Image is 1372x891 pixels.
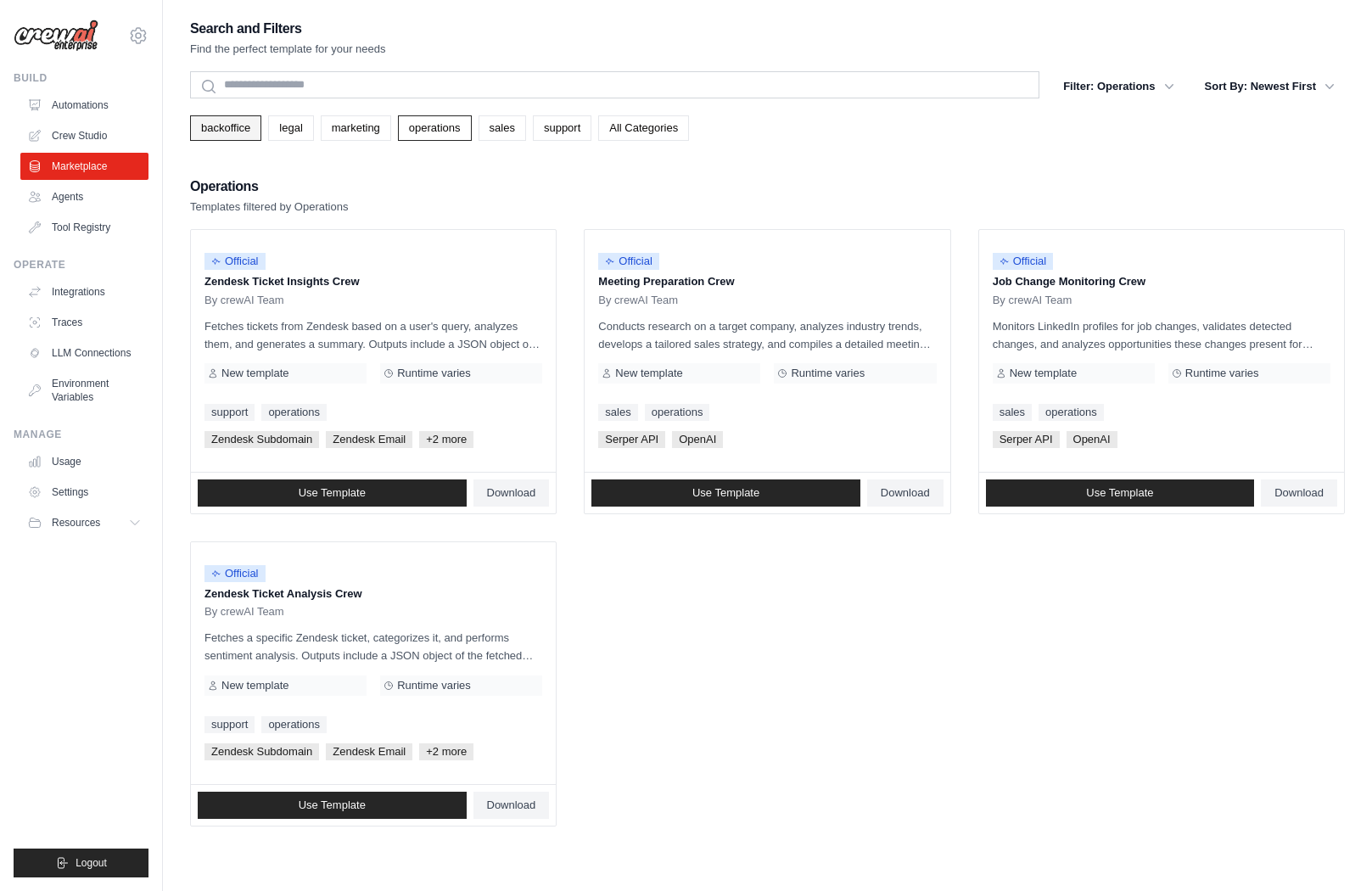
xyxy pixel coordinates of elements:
[487,799,536,812] span: Download
[615,367,682,380] span: New template
[190,41,386,58] p: Find the perfect template for your needs
[20,122,148,149] a: Crew Studio
[204,629,542,664] p: Fetches a specific Zendesk ticket, categorizes it, and performs sentiment analysis. Outputs inclu...
[20,214,148,241] a: Tool Registry
[397,367,471,380] span: Runtime varies
[221,367,288,380] span: New template
[598,253,659,270] span: Official
[397,679,471,692] span: Runtime varies
[326,431,412,448] span: Zendesk Email
[791,367,865,380] span: Runtime varies
[14,428,148,441] div: Manage
[299,486,366,500] span: Use Template
[20,339,148,367] a: LLM Connections
[598,115,689,141] a: All Categories
[993,404,1032,421] a: sales
[598,294,678,307] span: By crewAI Team
[598,404,637,421] a: sales
[198,792,467,819] a: Use Template
[20,278,148,305] a: Integrations
[20,153,148,180] a: Marketplace
[993,431,1060,448] span: Serper API
[268,115,313,141] a: legal
[1274,486,1324,500] span: Download
[20,479,148,506] a: Settings
[993,294,1072,307] span: By crewAI Team
[190,115,261,141] a: backoffice
[1067,431,1117,448] span: OpenAI
[204,716,255,733] a: support
[1185,367,1259,380] span: Runtime varies
[204,273,542,290] p: Zendesk Ticket Insights Crew
[533,115,591,141] a: support
[14,20,98,52] img: Logo
[993,273,1330,290] p: Job Change Monitoring Crew
[261,716,327,733] a: operations
[986,479,1255,507] a: Use Template
[299,799,366,812] span: Use Template
[993,317,1330,353] p: Monitors LinkedIn profiles for job changes, validates detected changes, and analyzes opportunitie...
[190,17,386,41] h2: Search and Filters
[692,486,759,500] span: Use Template
[1261,479,1337,507] a: Download
[993,253,1054,270] span: Official
[321,115,391,141] a: marketing
[591,479,860,507] a: Use Template
[261,404,327,421] a: operations
[20,509,148,536] button: Resources
[198,479,467,507] a: Use Template
[76,856,107,870] span: Logout
[326,743,412,760] span: Zendesk Email
[1010,367,1077,380] span: New template
[190,175,348,199] h2: Operations
[598,273,936,290] p: Meeting Preparation Crew
[52,516,100,530] span: Resources
[20,370,148,411] a: Environment Variables
[204,404,255,421] a: support
[645,404,710,421] a: operations
[204,565,266,582] span: Official
[204,253,266,270] span: Official
[14,258,148,272] div: Operate
[204,743,319,760] span: Zendesk Subdomain
[190,199,348,216] p: Templates filtered by Operations
[1195,71,1345,102] button: Sort By: Newest First
[479,115,526,141] a: sales
[204,431,319,448] span: Zendesk Subdomain
[881,486,930,500] span: Download
[14,849,148,877] button: Logout
[20,309,148,336] a: Traces
[1086,486,1153,500] span: Use Template
[1039,404,1104,421] a: operations
[672,431,723,448] span: OpenAI
[20,448,148,475] a: Usage
[20,92,148,119] a: Automations
[204,317,542,353] p: Fetches tickets from Zendesk based on a user's query, analyzes them, and generates a summary. Out...
[398,115,472,141] a: operations
[487,486,536,500] span: Download
[14,71,148,85] div: Build
[867,479,944,507] a: Download
[473,792,550,819] a: Download
[419,743,473,760] span: +2 more
[473,479,550,507] a: Download
[1053,71,1184,102] button: Filter: Operations
[419,431,473,448] span: +2 more
[204,605,284,619] span: By crewAI Team
[221,679,288,692] span: New template
[204,586,542,602] p: Zendesk Ticket Analysis Crew
[598,431,665,448] span: Serper API
[598,317,936,353] p: Conducts research on a target company, analyzes industry trends, develops a tailored sales strate...
[204,294,284,307] span: By crewAI Team
[20,183,148,210] a: Agents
